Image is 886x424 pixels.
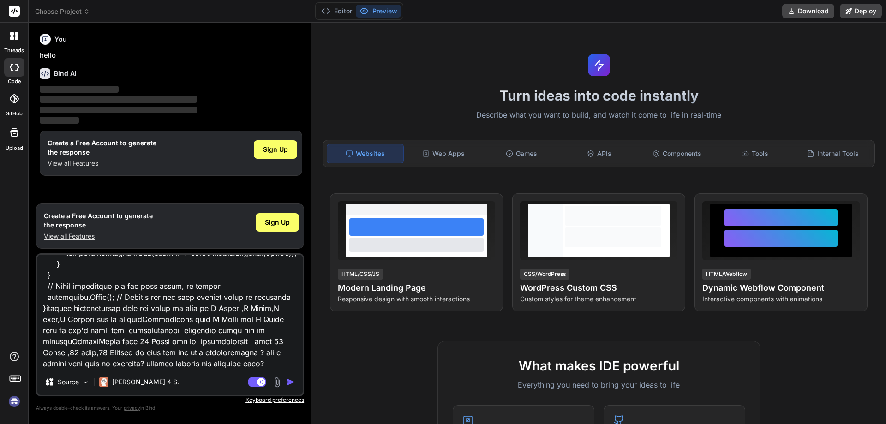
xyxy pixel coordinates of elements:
[36,396,304,404] p: Keyboard preferences
[99,377,108,387] img: Claude 4 Sonnet
[702,294,860,304] p: Interactive components with animations
[6,144,23,152] label: Upload
[520,281,677,294] h4: WordPress Custom CSS
[8,78,21,85] label: code
[317,87,880,104] h1: Turn ideas into code instantly
[58,377,79,387] p: Source
[484,144,560,163] div: Games
[453,356,745,376] h2: What makes IDE powerful
[317,109,880,121] p: Describe what you want to build, and watch it come to life in real-time
[265,218,290,227] span: Sign Up
[338,269,383,280] div: HTML/CSS/JS
[520,294,677,304] p: Custom styles for theme enhancement
[782,4,834,18] button: Download
[112,377,181,387] p: [PERSON_NAME] 4 S..
[338,281,495,294] h4: Modern Landing Page
[272,377,282,388] img: attachment
[54,35,67,44] h6: You
[338,294,495,304] p: Responsive design with smooth interactions
[40,86,119,93] span: ‌
[35,7,90,16] span: Choose Project
[840,4,882,18] button: Deploy
[44,211,153,230] h1: Create a Free Account to generate the response
[356,5,401,18] button: Preview
[124,405,140,411] span: privacy
[561,144,637,163] div: APIs
[406,144,482,163] div: Web Apps
[54,69,77,78] h6: Bind AI
[6,110,23,118] label: GitHub
[702,281,860,294] h4: Dynamic Webflow Component
[40,96,197,103] span: ‌
[44,232,153,241] p: View all Features
[702,269,751,280] div: HTML/Webflow
[639,144,715,163] div: Components
[453,379,745,390] p: Everything you need to bring your ideas to life
[36,404,304,412] p: Always double-check its answers. Your in Bind
[286,377,295,387] img: icon
[795,144,871,163] div: Internal Tools
[40,117,79,124] span: ‌
[717,144,793,163] div: Tools
[317,5,356,18] button: Editor
[6,394,22,409] img: signin
[520,269,569,280] div: CSS/WordPress
[37,255,303,369] textarea: loremipsum = dol Sita<con>(); // Adipi E1Seddoeiusmo te Inci utl etdolorEmagnaAliqu = E1Adminimve...
[263,145,288,154] span: Sign Up
[4,47,24,54] label: threads
[48,138,156,157] h1: Create a Free Account to generate the response
[40,50,302,61] p: hello
[82,378,90,386] img: Pick Models
[327,144,404,163] div: Websites
[48,159,156,168] p: View all Features
[40,107,197,113] span: ‌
